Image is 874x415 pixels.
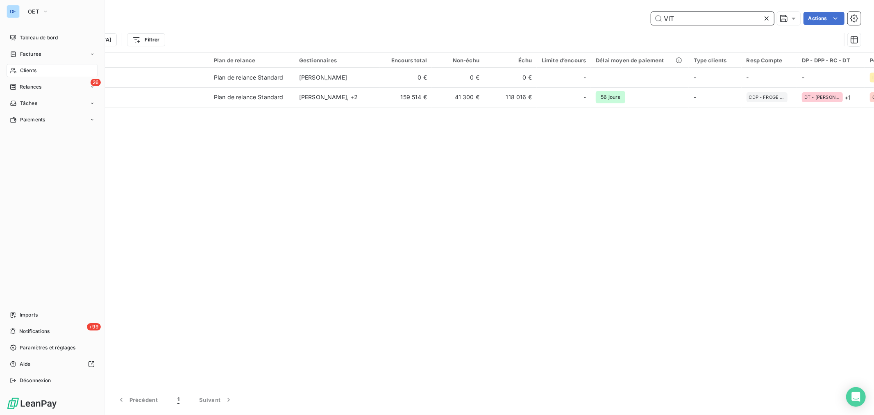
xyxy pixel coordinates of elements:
[127,33,165,46] button: Filtrer
[214,73,284,82] div: Plan de relance Standard
[20,83,41,91] span: Relances
[844,93,851,102] span: + 1
[7,31,98,44] a: Tableau de bord
[379,68,432,87] td: 0 €
[20,67,36,74] span: Clients
[7,64,98,77] a: Clients
[432,68,484,87] td: 0 €
[177,396,179,404] span: 1
[7,308,98,322] a: Imports
[747,74,749,81] span: -
[189,391,243,408] button: Suivant
[379,87,432,107] td: 159 514 €
[20,344,75,351] span: Paramètres et réglages
[299,74,347,81] span: [PERSON_NAME]
[694,93,696,100] span: -
[28,8,39,15] span: OET
[7,358,98,371] a: Aide
[846,387,866,407] div: Open Intercom Messenger
[749,95,785,100] span: CDP - FROGE ROMAIN
[437,57,479,64] div: Non-échu
[7,341,98,354] a: Paramètres et réglages
[694,74,696,81] span: -
[384,57,427,64] div: Encours total
[583,93,586,101] span: -
[20,100,37,107] span: Tâches
[168,391,189,408] button: 1
[694,57,737,64] div: Type clients
[7,5,20,18] div: OE
[19,328,50,335] span: Notifications
[484,68,537,87] td: 0 €
[299,57,375,64] div: Gestionnaires
[87,323,101,331] span: +99
[489,57,532,64] div: Échu
[214,57,289,64] div: Plan de relance
[804,95,840,100] span: DT - [PERSON_NAME]
[7,48,98,61] a: Factures
[7,397,57,410] img: Logo LeanPay
[583,73,586,82] span: -
[596,91,625,103] span: 56 jours
[802,74,804,81] span: -
[542,57,586,64] div: Limite d’encours
[7,113,98,126] a: Paiements
[20,116,45,123] span: Paiements
[802,57,860,64] div: DP - DPP - RC - DT
[20,360,31,368] span: Aide
[484,87,537,107] td: 118 016 €
[57,97,204,105] span: CVITALA
[91,79,101,86] span: 26
[299,93,375,101] div: [PERSON_NAME] , + 2
[804,12,844,25] button: Actions
[432,87,484,107] td: 41 300 €
[214,93,284,101] div: Plan de relance Standard
[596,57,683,64] div: Délai moyen de paiement
[20,50,41,58] span: Factures
[7,80,98,93] a: 26Relances
[651,12,774,25] input: Rechercher
[57,78,204,86] span: CDELTAV
[747,57,792,64] div: Resp Compte
[107,391,168,408] button: Précédent
[20,311,38,319] span: Imports
[7,97,98,110] a: Tâches
[20,377,51,384] span: Déconnexion
[20,34,58,41] span: Tableau de bord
